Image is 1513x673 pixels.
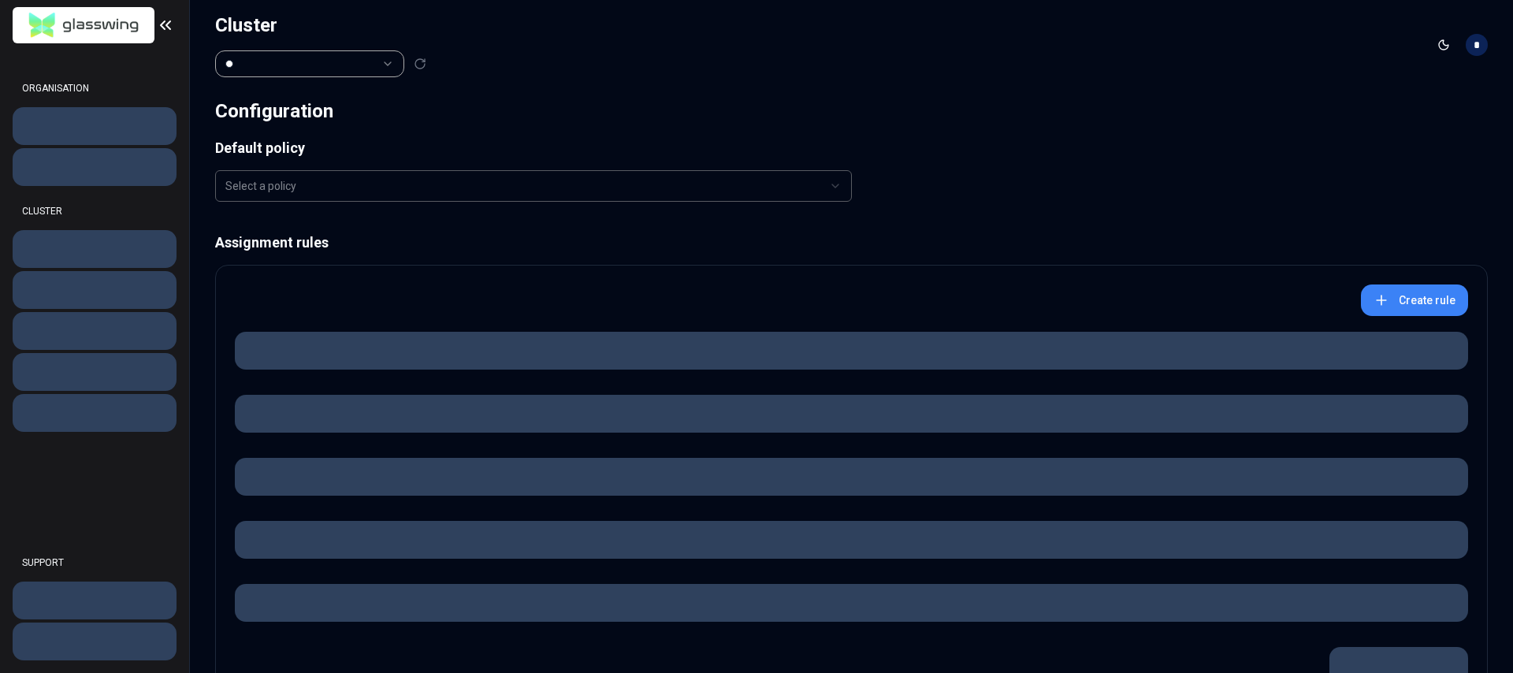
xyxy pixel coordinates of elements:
[215,139,1488,158] h1: Default policy
[13,73,177,104] div: ORGANISATION
[215,13,426,38] h1: Cluster
[1361,284,1468,316] button: Create rule
[13,195,177,227] div: CLUSTER
[215,96,333,126] div: Configuration
[13,547,177,578] div: SUPPORT
[23,7,145,44] img: GlassWing
[215,233,1488,252] h1: Assignment rules
[215,50,404,77] button: Select a value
